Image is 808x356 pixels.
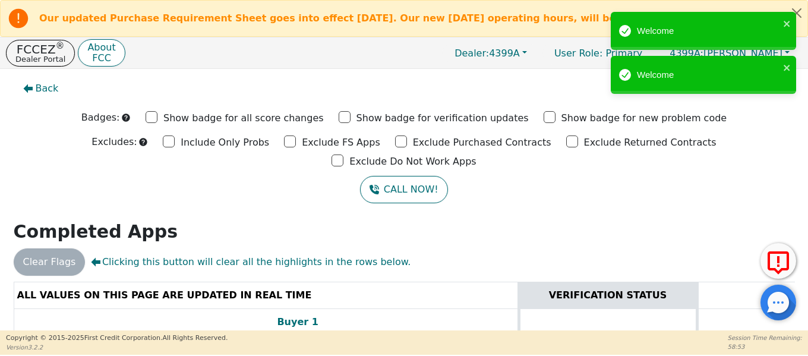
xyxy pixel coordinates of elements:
[584,136,717,150] p: Exclude Returned Contracts
[786,1,807,25] button: Close alert
[523,288,693,303] div: VERIFICATION STATUS
[14,75,68,102] button: Back
[181,136,269,150] p: Include Only Probs
[36,81,59,96] span: Back
[637,68,779,82] div: Welcome
[91,255,411,269] span: Clicking this button will clear all the highlights in the rows below.
[356,111,529,125] p: Show badge for verification updates
[637,24,779,38] div: Welcome
[6,333,228,344] p: Copyright © 2015- 2025 First Credit Corporation.
[349,155,476,169] p: Exclude Do Not Work Apps
[442,44,539,62] button: Dealer:4399A
[78,39,125,67] button: AboutFCC
[15,43,65,55] p: FCCEZ
[561,111,727,125] p: Show badge for new problem code
[87,43,115,52] p: About
[728,342,802,351] p: 58:53
[760,243,796,279] button: Report Error to FCC
[15,55,65,63] p: Dealer Portal
[39,12,692,24] b: Our updated Purchase Requirement Sheet goes into effect [DATE]. Our new [DATE] operating hours, w...
[360,176,447,203] button: CALL NOW!
[542,42,654,65] a: User Role: Primary
[91,135,137,149] p: Excludes:
[81,111,120,125] p: Badges:
[454,48,520,59] span: 4399A
[542,42,654,65] p: Primary
[6,40,75,67] button: FCCEZ®Dealer Portal
[14,221,178,242] strong: Completed Apps
[783,61,791,74] button: close
[6,343,228,352] p: Version 3.2.2
[162,334,228,342] span: All Rights Reserved.
[413,136,551,150] p: Exclude Purchased Contracts
[783,17,791,30] button: close
[163,111,324,125] p: Show badge for all score changes
[17,288,515,303] div: ALL VALUES ON THIS PAGE ARE UPDATED IN REAL TIME
[728,333,802,342] p: Session Time Remaining:
[87,53,115,63] p: FCC
[302,136,380,150] p: Exclude FS Apps
[554,48,602,59] span: User Role :
[56,40,65,51] sup: ®
[454,48,489,59] span: Dealer:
